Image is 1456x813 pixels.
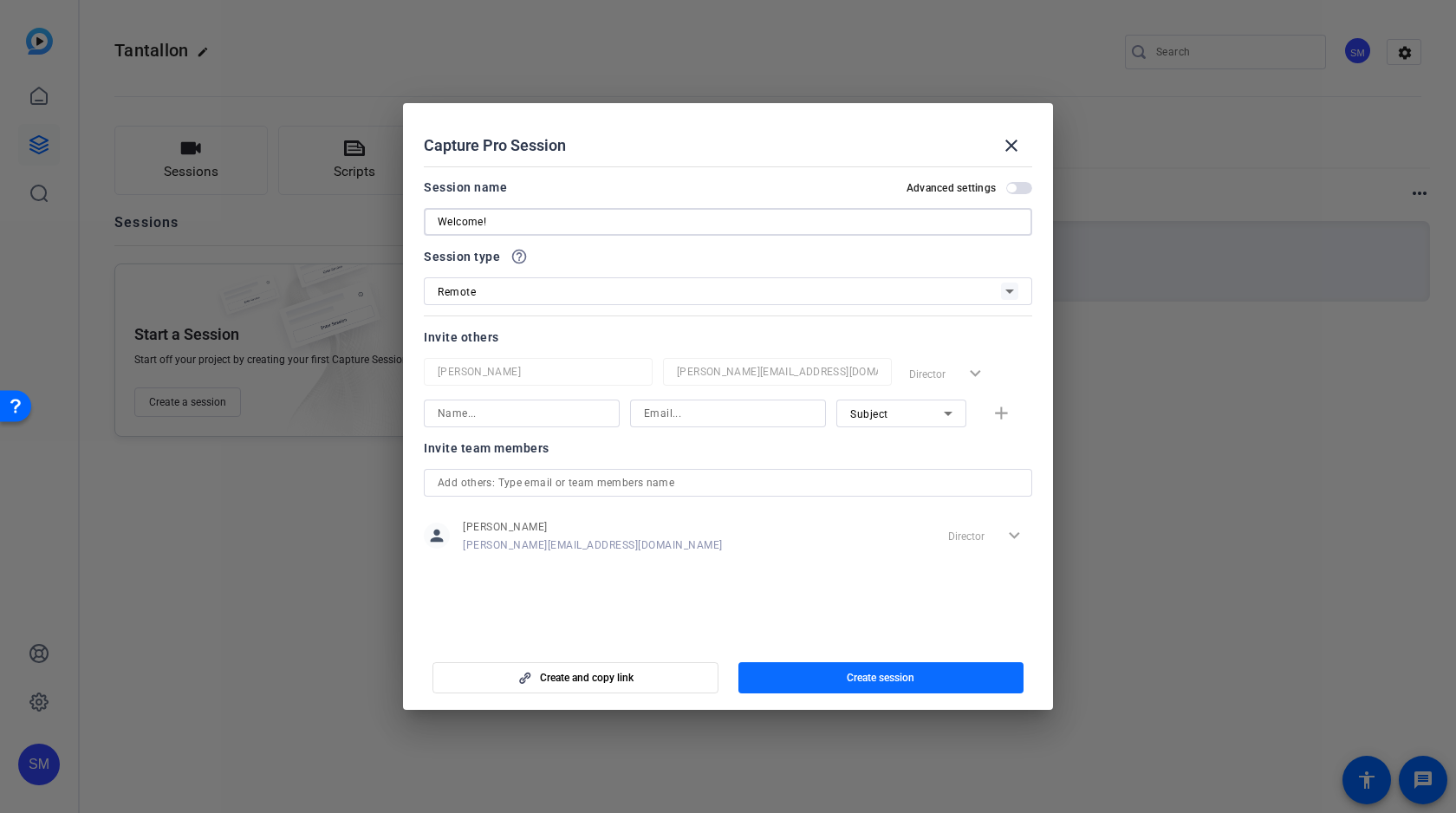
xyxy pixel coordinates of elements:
[424,125,1032,166] div: Capture Pro Session
[463,538,723,552] span: [PERSON_NAME][EMAIL_ADDRESS][DOMAIN_NAME]
[847,671,914,685] span: Create session
[850,408,888,420] span: Subject
[424,438,1032,459] div: Invite team members
[463,520,723,534] span: [PERSON_NAME]
[644,403,812,424] input: Email...
[424,523,450,549] mat-icon: person
[438,361,639,382] input: Name...
[738,662,1024,693] button: Create session
[424,327,1032,348] div: Invite others
[438,211,1018,232] input: Enter Session Name
[438,472,1018,493] input: Add others: Type email or team members name
[540,671,634,685] span: Create and copy link
[1001,135,1022,156] mat-icon: close
[907,181,996,195] h2: Advanced settings
[510,248,528,265] mat-icon: help_outline
[677,361,878,382] input: Email...
[438,286,476,298] span: Remote
[424,177,507,198] div: Session name
[432,662,718,693] button: Create and copy link
[438,403,606,424] input: Name...
[424,246,500,267] span: Session type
